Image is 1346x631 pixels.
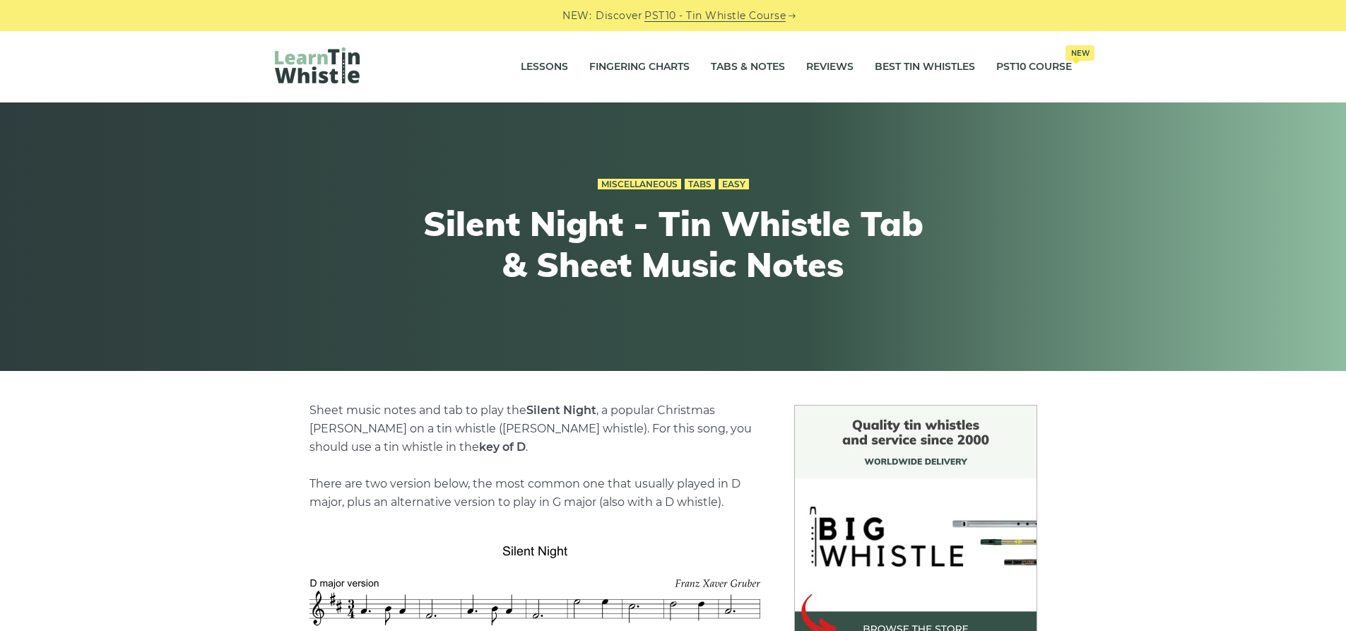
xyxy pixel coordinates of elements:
a: Tabs & Notes [711,49,785,85]
a: Best Tin Whistles [875,49,975,85]
a: PST10 CourseNew [996,49,1072,85]
a: Fingering Charts [589,49,690,85]
h1: Silent Night - Tin Whistle Tab & Sheet Music Notes [413,204,933,285]
img: LearnTinWhistle.com [275,47,360,83]
a: Tabs [685,179,715,190]
a: Easy [719,179,749,190]
span: New [1065,45,1094,61]
p: Sheet music notes and tab to play the , a popular Christmas [PERSON_NAME] on a tin whistle ([PERS... [309,401,760,512]
a: Miscellaneous [598,179,681,190]
a: Lessons [521,49,568,85]
strong: key of D [479,440,526,454]
a: Reviews [806,49,854,85]
strong: Silent Night [526,403,596,417]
